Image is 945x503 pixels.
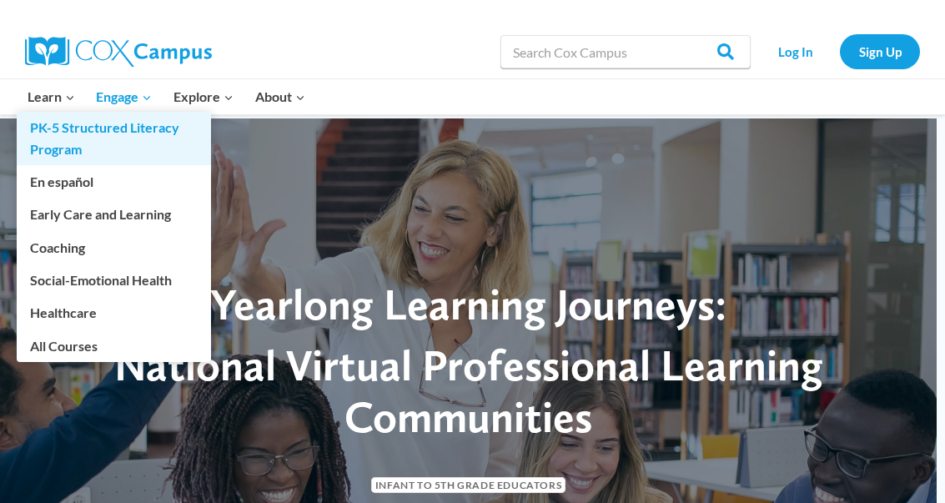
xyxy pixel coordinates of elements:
[17,231,211,263] a: Coaching
[17,166,211,198] a: En español
[500,35,751,68] input: Search Cox Campus
[114,339,823,443] span: National Virtual Professional Learning Communities
[244,79,316,114] button: Child menu of About
[759,34,920,68] nav: Secondary Navigation
[210,278,726,330] span: Yearlong Learning Journeys:
[17,79,86,114] button: Child menu of Learn
[371,477,565,493] span: Infant to 5th Grade Educators
[25,37,212,67] img: Cox Campus
[17,199,211,230] a: Early Care and Learning
[17,329,211,361] a: All Courses
[17,79,315,114] nav: Primary Navigation
[17,297,211,329] a: Healthcare
[840,34,920,68] a: Sign Up
[17,264,211,296] a: Social-Emotional Health
[163,79,244,114] button: Child menu of Explore
[86,79,163,114] button: Child menu of Engage
[759,34,832,68] a: Log In
[17,112,211,165] a: PK-5 Structured Literacy Program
